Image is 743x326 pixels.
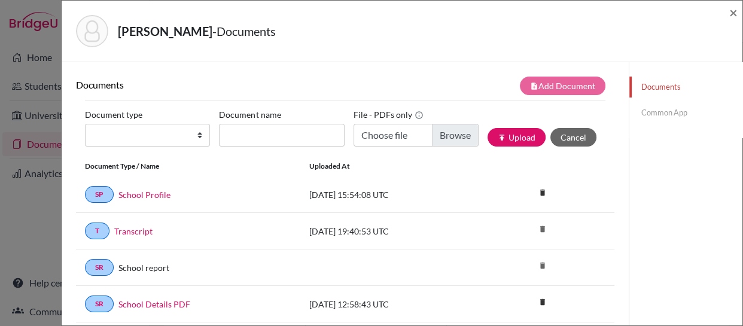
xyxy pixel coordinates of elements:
span: × [729,4,738,21]
button: Cancel [550,128,596,147]
a: Transcript [114,225,153,237]
label: Document name [219,105,281,124]
i: delete [534,293,552,311]
a: T [85,223,109,239]
div: [DATE] 15:54:08 UTC [300,188,480,201]
button: note_addAdd Document [520,77,605,95]
button: Close [729,5,738,20]
div: Document Type / Name [76,161,300,172]
strong: [PERSON_NAME] [118,24,212,38]
a: School Details PDF [118,298,190,310]
i: delete [534,184,552,202]
i: delete [534,257,552,275]
h6: Documents [76,79,345,90]
a: School Profile [118,188,170,201]
button: publishUpload [488,128,546,147]
a: SP [85,186,114,203]
label: File - PDFs only [354,105,424,124]
i: delete [534,220,552,238]
i: note_add [530,82,538,90]
div: [DATE] 19:40:53 UTC [300,225,480,237]
a: Documents [629,77,742,98]
div: [DATE] 12:58:43 UTC [300,298,480,310]
i: publish [498,133,506,142]
div: Uploaded at [300,161,480,172]
a: School report [118,261,169,274]
a: delete [534,185,552,202]
a: SR [85,259,114,276]
label: Document type [85,105,142,124]
a: SR [85,295,114,312]
a: Common App [629,102,742,123]
span: - Documents [212,24,276,38]
a: delete [534,295,552,311]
